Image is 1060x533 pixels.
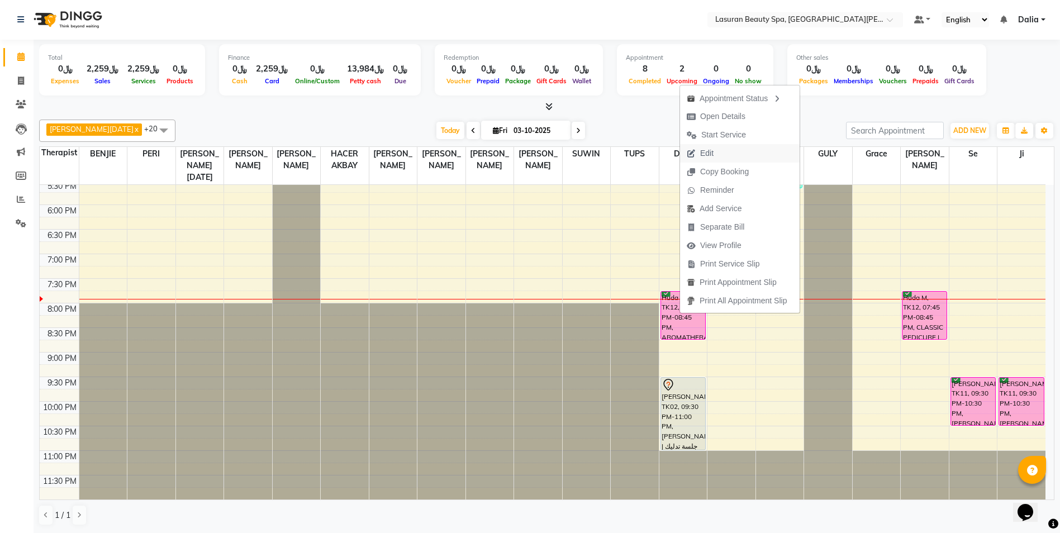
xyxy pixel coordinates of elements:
span: Gift Cards [942,77,977,85]
div: 8:00 PM [45,303,79,315]
span: [PERSON_NAME] [901,147,949,173]
span: Packages [796,77,831,85]
div: ﷼0 [534,63,569,75]
span: Cash [229,77,250,85]
span: Print All Appointment Slip [700,295,787,307]
span: HACER AKBAY [321,147,369,173]
span: SUWIN [563,147,611,161]
span: Print Appointment Slip [700,277,777,288]
span: Prepaid [474,77,502,85]
img: apt_status.png [687,94,695,103]
div: ﷼0 [48,63,82,75]
span: PERI [127,147,175,161]
div: ﷼0 [942,63,977,75]
div: Appointment [626,53,764,63]
div: 5:30 PM [45,180,79,192]
span: View Profile [700,240,741,251]
div: 0 [732,63,764,75]
div: ﷼0 [502,63,534,75]
img: printapt.png [687,278,695,287]
span: [PERSON_NAME] [224,147,272,173]
div: ﷼0 [228,63,251,75]
div: ﷼13,984 [343,63,388,75]
span: Package [502,77,534,85]
div: ﷼0 [569,63,594,75]
span: Print Service Slip [700,258,760,270]
span: Edit [700,147,714,159]
span: GULY [804,147,852,161]
div: 9:00 PM [45,353,79,364]
span: [PERSON_NAME][DATE] [50,125,134,134]
span: Copy Booking [700,166,749,178]
div: 6:00 PM [45,205,79,217]
span: Wallet [569,77,594,85]
div: ﷼2,259 [251,63,292,75]
span: 1 / 1 [55,510,70,521]
span: Ongoing [700,77,732,85]
span: Gift Cards [534,77,569,85]
div: ﷼0 [292,63,343,75]
span: [PERSON_NAME][DATE] [176,147,224,184]
span: Services [129,77,159,85]
div: Therapist [40,147,79,159]
div: 9:30 PM [45,377,79,389]
div: 7:00 PM [45,254,79,266]
div: 8:30 PM [45,328,79,340]
span: TUPS [611,147,659,161]
div: 10:30 PM [41,426,79,438]
div: Redemption [444,53,594,63]
img: add-service.png [687,204,695,213]
span: Add Service [700,203,741,215]
span: Petty cash [347,77,384,85]
div: 11:00 PM [41,451,79,463]
span: BENJIE [79,147,127,161]
span: Separate Bill [700,221,744,233]
span: Products [164,77,196,85]
div: [PERSON_NAME], TK02, 09:30 PM-11:00 PM, [PERSON_NAME] | جلسة تدليك بالحجارة البركانيه [661,378,705,450]
span: ADD NEW [953,126,986,135]
span: se [949,147,997,161]
div: 2 [664,63,700,75]
span: Expenses [48,77,82,85]
span: Dalia [1018,14,1039,26]
span: [PERSON_NAME] [273,147,321,173]
div: 11:30 PM [41,475,79,487]
span: [PERSON_NAME] [514,147,562,173]
div: ﷼0 [474,63,502,75]
div: ﷼0 [796,63,831,75]
div: 6:30 PM [45,230,79,241]
span: Vouchers [876,77,910,85]
div: 0 [700,63,732,75]
div: ﷼0 [876,63,910,75]
img: printall.png [687,297,695,305]
div: 8 [626,63,664,75]
span: Reminder [700,184,734,196]
div: ﷼0 [444,63,474,75]
span: [PERSON_NAME] [466,147,514,173]
span: [PERSON_NAME] [369,147,417,173]
span: Completed [626,77,664,85]
div: ﷼0 [164,63,196,75]
span: Today [436,122,464,139]
span: No show [732,77,764,85]
span: Delfi [659,147,707,161]
span: Card [262,77,282,85]
span: Open Details [700,111,745,122]
div: Appointment Status [680,88,800,107]
div: Huda M, TK12, 07:45 PM-08:45 PM, CLASSIC PEDICURE | باديكير كلاسيك [902,292,947,339]
div: 10:00 PM [41,402,79,413]
img: logo [28,4,105,35]
div: ﷼0 [831,63,876,75]
span: Start Service [701,129,746,141]
div: [PERSON_NAME], TK11, 09:30 PM-10:30 PM, [PERSON_NAME] | جلسة تدليك [PERSON_NAME] [999,378,1044,425]
span: Fri [490,126,510,135]
a: x [134,125,139,134]
span: Prepaids [910,77,942,85]
span: Memberships [831,77,876,85]
div: Huda M, TK12, 07:45 PM-08:45 PM, AROMATHERAPY | جلسة تدليك بالزيوت العطريه [661,292,705,339]
div: [PERSON_NAME], TK11, 09:30 PM-10:30 PM, [PERSON_NAME] | جلسة تدليك [PERSON_NAME] [951,378,995,425]
div: 7:30 PM [45,279,79,291]
span: Online/Custom [292,77,343,85]
input: Search Appointment [846,122,944,139]
span: [PERSON_NAME] [417,147,465,173]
